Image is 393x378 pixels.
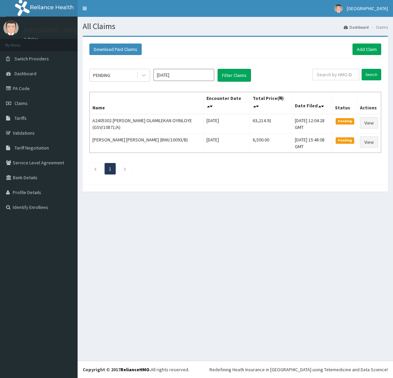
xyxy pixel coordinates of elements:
div: PENDING [93,72,110,79]
span: Tariff Negotiation [15,145,49,151]
button: Filter Claims [218,69,251,82]
span: Switch Providers [15,56,49,62]
td: 6,500.00 [250,134,292,153]
span: Pending [336,137,354,143]
a: Next page [123,166,127,172]
a: Previous page [94,166,97,172]
td: [DATE] 15:48:08 GMT [292,134,332,153]
input: Search by HMO ID [312,69,359,80]
span: Claims [15,100,28,106]
img: User Image [3,20,19,35]
span: [GEOGRAPHIC_DATA] [347,5,388,11]
span: Dashboard [15,71,36,77]
th: Encounter Date [204,92,250,114]
td: [DATE] [204,114,250,134]
td: [DATE] 12:04:28 GMT [292,114,332,134]
img: User Image [334,4,343,13]
input: Search [362,69,381,80]
button: Download Paid Claims [89,44,142,55]
th: Date Filed [292,92,332,114]
a: Page 1 is your current page [109,166,111,172]
a: Online [24,37,40,42]
th: Total Price(₦) [250,92,292,114]
td: A2405302 [PERSON_NAME] OLAMILEKAN OYINLOYE (GSV/10871/A) [90,114,204,134]
strong: Copyright © 2017 . [83,367,151,373]
p: [GEOGRAPHIC_DATA] [24,27,79,33]
div: Redefining Heath Insurance in [GEOGRAPHIC_DATA] using Telemedicine and Data Science! [209,366,388,373]
th: Actions [357,92,381,114]
a: View [360,136,378,148]
a: Dashboard [344,24,369,30]
h1: All Claims [83,22,388,31]
th: Name [90,92,204,114]
td: 63,214.91 [250,114,292,134]
li: Claims [369,24,388,30]
a: View [360,117,378,129]
span: Pending [336,118,354,124]
th: Status [332,92,357,114]
a: Add Claim [353,44,381,55]
span: Tariffs [15,115,27,121]
td: [DATE] [204,134,250,153]
input: Select Month and Year [153,69,214,81]
a: RelianceHMO [120,367,149,373]
td: [PERSON_NAME] [PERSON_NAME] (BWI/10093/B) [90,134,204,153]
footer: All rights reserved. [78,361,393,378]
